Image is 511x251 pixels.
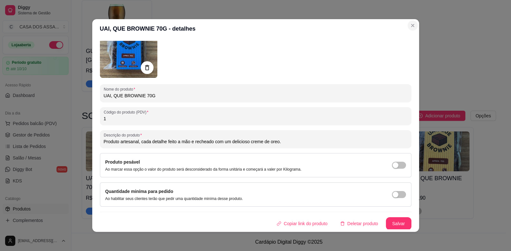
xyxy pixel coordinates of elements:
label: Quantidade miníma para pedido [105,189,173,194]
input: Nome do produto [104,92,408,99]
label: Produto pesável [105,159,140,165]
label: Nome do produto [104,86,137,92]
p: Ao marcar essa opção o valor do produto será desconsiderado da forma unitária e começará a valer ... [105,167,302,172]
span: delete [340,221,345,226]
button: Salvar [386,217,411,230]
button: Close [408,20,418,31]
p: Ao habilitar seus clientes terão que pedir uma quantidade miníma desse produto. [105,196,243,201]
button: Copiar link do produto [272,217,333,230]
input: Descrição do produto [104,138,408,145]
img: produto [100,20,157,78]
label: Descrição do produto [104,132,144,138]
label: Código do produto (PDV) [104,109,151,115]
input: Código do produto (PDV) [104,115,408,122]
button: deleteDeletar produto [335,217,383,230]
header: UAI, QUE BROWNIE 70G - detalhes [92,19,419,38]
